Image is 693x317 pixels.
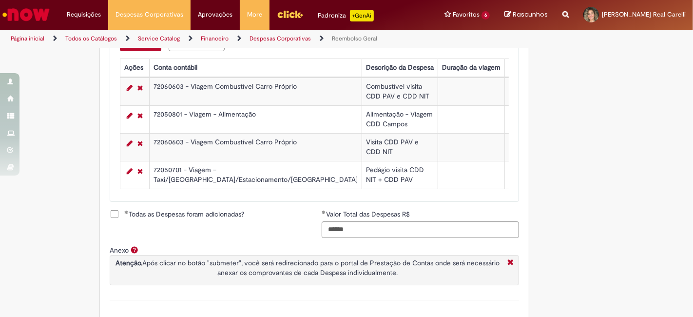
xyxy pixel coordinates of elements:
p: +GenAi [350,10,374,21]
th: Ações [120,59,149,77]
td: 72050701 - Viagem – Taxi/[GEOGRAPHIC_DATA]/Estacionamento/[GEOGRAPHIC_DATA] [149,161,362,189]
div: Padroniza [318,10,374,21]
p: Após clicar no botão "submeter", você será redirecionado para o portal de Prestação de Contas ond... [113,258,502,277]
strong: Atenção. [115,258,142,267]
a: Remover linha 2 [135,110,145,121]
a: Remover linha 4 [135,165,145,177]
img: click_logo_yellow_360x200.png [277,7,303,21]
a: Editar Linha 2 [124,110,135,121]
span: Obrigatório Preenchido [322,210,326,214]
span: More [247,10,262,20]
a: Página inicial [11,35,44,42]
a: Remover linha 1 [135,82,145,94]
a: Rascunhos [504,10,548,20]
span: Favoritos [453,10,480,20]
span: [PERSON_NAME] Real Carelli [602,10,686,19]
span: 6 [481,11,490,20]
a: Todos os Catálogos [65,35,117,42]
span: Valor Total das Despesas R$ [326,210,412,218]
span: Obrigatório Preenchido [124,210,129,214]
td: Alimentação - Viagem CDD Campos [362,105,438,133]
input: Valor Total das Despesas R$ [322,221,519,238]
th: Duração da viagem [438,59,504,77]
td: Combustível visita CDD PAV e CDD NIT [362,78,438,105]
span: Despesas Corporativas [115,10,183,20]
td: Visita CDD PAV e CDD NIT [362,133,438,161]
span: Ajuda para Anexo [129,246,140,254]
ul: Trilhas de página [7,30,455,48]
span: Requisições [67,10,101,20]
td: 72060603 - Viagem Combustível Carro Próprio [149,133,362,161]
span: Aprovações [198,10,232,20]
a: Despesas Corporativas [250,35,311,42]
span: Todas as Despesas foram adicionadas? [124,209,244,219]
i: Fechar More information Por anexo [505,258,516,268]
td: Pedágio visita CDD NIT + CDD PAV [362,161,438,189]
th: Quilometragem [504,59,559,77]
label: Anexo [110,246,129,255]
a: Editar Linha 3 [124,138,135,149]
td: 72050801 - Viagem - Alimentação [149,105,362,133]
a: Editar Linha 1 [124,82,135,94]
a: Reembolso Geral [332,35,377,42]
a: Financeiro [201,35,229,42]
a: Editar Linha 4 [124,165,135,177]
span: Rascunhos [513,10,548,19]
img: ServiceNow [1,5,51,24]
a: Service Catalog [138,35,180,42]
td: 72060603 - Viagem Combustível Carro Próprio [149,78,362,105]
th: Conta contábil [149,59,362,77]
th: Descrição da Despesa [362,59,438,77]
a: Remover linha 3 [135,138,145,149]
